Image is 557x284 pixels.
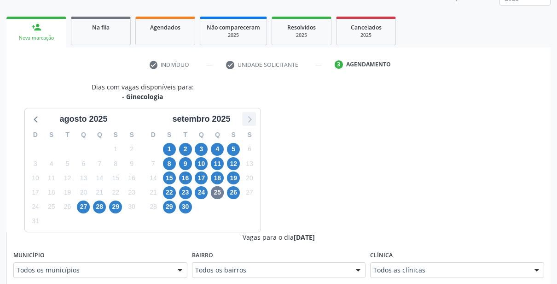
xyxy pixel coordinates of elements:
span: quarta-feira, 17 de setembro de 2025 [195,172,208,184]
span: segunda-feira, 18 de agosto de 2025 [45,186,58,199]
span: quinta-feira, 21 de agosto de 2025 [93,186,106,199]
span: quarta-feira, 3 de setembro de 2025 [195,143,208,156]
span: [DATE] [294,233,315,242]
span: segunda-feira, 4 de agosto de 2025 [45,157,58,170]
span: quarta-feira, 13 de agosto de 2025 [77,172,90,184]
span: quarta-feira, 24 de setembro de 2025 [195,186,208,199]
span: Na fila [92,24,110,31]
div: - Ginecologia [92,92,194,101]
span: domingo, 14 de setembro de 2025 [147,172,160,184]
div: T [59,128,75,142]
span: Cancelados [351,24,382,31]
span: quinta-feira, 18 de setembro de 2025 [211,172,224,184]
span: domingo, 3 de agosto de 2025 [29,157,42,170]
span: sábado, 20 de setembro de 2025 [243,172,256,184]
div: person_add [31,22,41,32]
span: segunda-feira, 1 de setembro de 2025 [163,143,176,156]
span: segunda-feira, 15 de setembro de 2025 [163,172,176,184]
div: S [43,128,59,142]
span: sexta-feira, 19 de setembro de 2025 [227,172,240,184]
span: Resolvidos [287,24,316,31]
span: sexta-feira, 12 de setembro de 2025 [227,157,240,170]
span: terça-feira, 9 de setembro de 2025 [179,157,192,170]
span: domingo, 17 de agosto de 2025 [29,186,42,199]
span: domingo, 28 de setembro de 2025 [147,201,160,213]
span: terça-feira, 26 de agosto de 2025 [61,201,74,213]
span: sexta-feira, 5 de setembro de 2025 [227,143,240,156]
span: sábado, 30 de agosto de 2025 [125,201,138,213]
span: terça-feira, 23 de setembro de 2025 [179,186,192,199]
div: Q [92,128,108,142]
span: quarta-feira, 27 de agosto de 2025 [77,201,90,213]
span: quarta-feira, 6 de agosto de 2025 [77,157,90,170]
span: quinta-feira, 7 de agosto de 2025 [93,157,106,170]
span: Não compareceram [207,24,260,31]
span: sábado, 23 de agosto de 2025 [125,186,138,199]
span: terça-feira, 2 de setembro de 2025 [179,143,192,156]
div: D [28,128,44,142]
span: quarta-feira, 10 de setembro de 2025 [195,157,208,170]
span: sexta-feira, 22 de agosto de 2025 [109,186,122,199]
div: Nova marcação [13,35,60,41]
span: segunda-feira, 22 de setembro de 2025 [163,186,176,199]
span: sexta-feira, 26 de setembro de 2025 [227,186,240,199]
div: D [145,128,162,142]
span: terça-feira, 12 de agosto de 2025 [61,172,74,184]
span: quarta-feira, 20 de agosto de 2025 [77,186,90,199]
span: domingo, 21 de setembro de 2025 [147,186,160,199]
span: terça-feira, 5 de agosto de 2025 [61,157,74,170]
span: sexta-feira, 15 de agosto de 2025 [109,172,122,184]
span: terça-feira, 16 de setembro de 2025 [179,172,192,184]
div: 2025 [207,32,260,39]
div: Q [193,128,209,142]
span: quinta-feira, 14 de agosto de 2025 [93,172,106,184]
span: terça-feira, 30 de setembro de 2025 [179,201,192,213]
span: segunda-feira, 29 de setembro de 2025 [163,201,176,213]
span: sábado, 9 de agosto de 2025 [125,157,138,170]
div: 3 [335,60,343,69]
div: Q [209,128,226,142]
div: Dias com vagas disponíveis para: [92,82,194,101]
span: sábado, 13 de setembro de 2025 [243,157,256,170]
div: S [226,128,242,142]
span: Todos os bairros [195,266,347,275]
span: quinta-feira, 4 de setembro de 2025 [211,143,224,156]
div: agosto 2025 [56,113,111,125]
span: Todos as clínicas [373,266,525,275]
span: Todos os municípios [17,266,168,275]
div: setembro 2025 [168,113,234,125]
span: sábado, 27 de setembro de 2025 [243,186,256,199]
div: T [177,128,193,142]
div: S [161,128,177,142]
div: 2025 [343,32,389,39]
span: sexta-feira, 29 de agosto de 2025 [109,201,122,213]
span: domingo, 24 de agosto de 2025 [29,201,42,213]
label: Clínica [370,248,393,263]
span: segunda-feira, 8 de setembro de 2025 [163,157,176,170]
span: sábado, 6 de setembro de 2025 [243,143,256,156]
span: domingo, 10 de agosto de 2025 [29,172,42,184]
span: quinta-feira, 28 de agosto de 2025 [93,201,106,213]
span: sábado, 16 de agosto de 2025 [125,172,138,184]
div: Agendamento [346,60,391,69]
div: Vagas para o dia [13,232,544,242]
div: 2025 [278,32,325,39]
div: S [242,128,258,142]
span: sábado, 2 de agosto de 2025 [125,143,138,156]
div: Q [75,128,92,142]
div: S [108,128,124,142]
span: segunda-feira, 11 de agosto de 2025 [45,172,58,184]
label: Bairro [192,248,213,263]
span: domingo, 31 de agosto de 2025 [29,215,42,228]
div: S [124,128,140,142]
span: domingo, 7 de setembro de 2025 [147,157,160,170]
span: quinta-feira, 25 de setembro de 2025 [211,186,224,199]
span: terça-feira, 19 de agosto de 2025 [61,186,74,199]
span: segunda-feira, 25 de agosto de 2025 [45,201,58,213]
span: sexta-feira, 1 de agosto de 2025 [109,143,122,156]
span: quinta-feira, 11 de setembro de 2025 [211,157,224,170]
span: sexta-feira, 8 de agosto de 2025 [109,157,122,170]
span: Agendados [150,24,180,31]
label: Município [13,248,45,263]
